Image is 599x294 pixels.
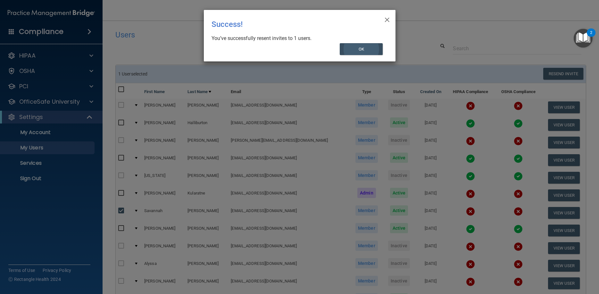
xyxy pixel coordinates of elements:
[212,35,383,42] div: You’ve successfully resent invites to 1 users.
[384,12,390,25] span: ×
[212,15,362,34] div: Success!
[574,29,593,48] button: Open Resource Center, 2 new notifications
[488,249,591,274] iframe: Drift Widget Chat Controller
[340,43,383,55] button: OK
[590,33,592,41] div: 2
